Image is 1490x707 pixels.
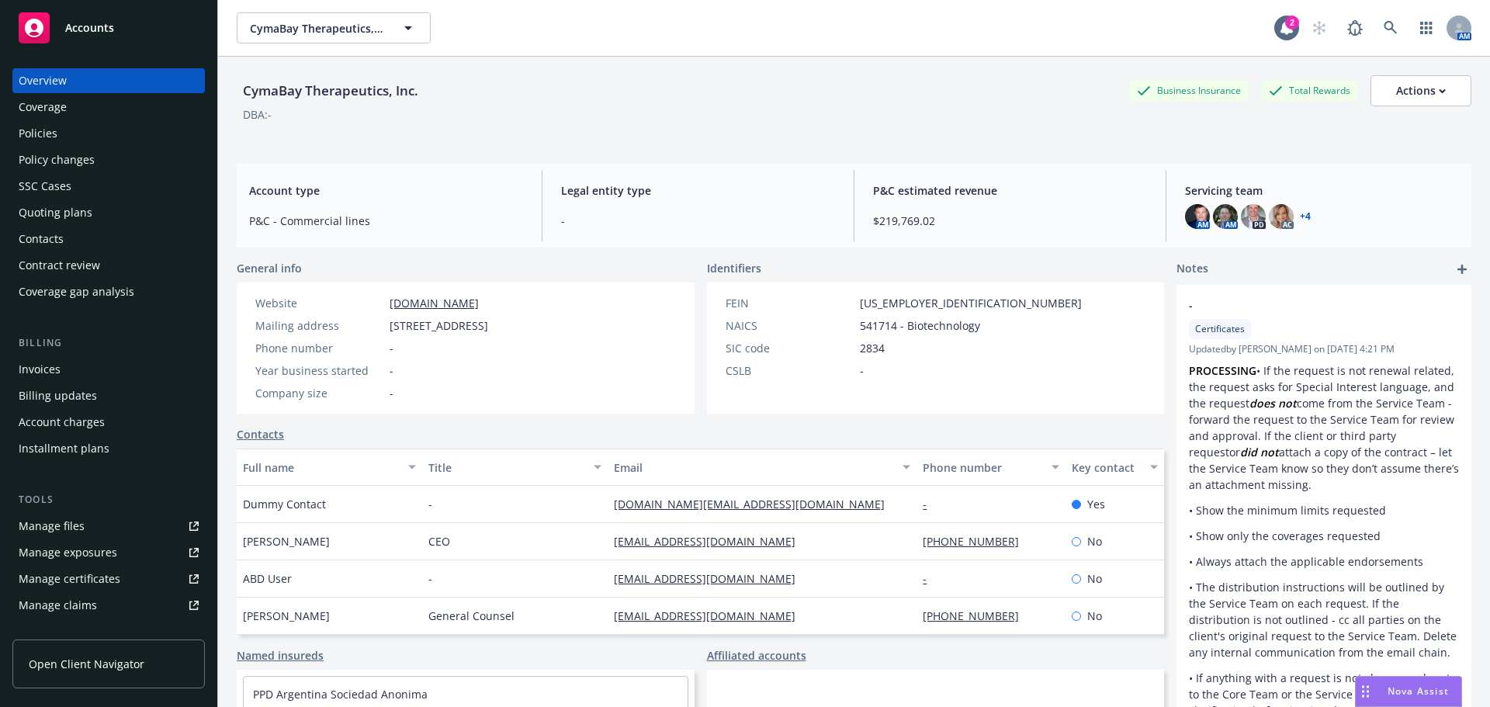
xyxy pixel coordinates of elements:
[243,459,399,476] div: Full name
[390,340,393,356] span: -
[253,687,428,702] a: PPD Argentina Sociedad Anonima
[1261,81,1358,100] div: Total Rewards
[923,608,1031,623] a: [PHONE_NUMBER]
[12,593,205,618] a: Manage claims
[1213,204,1238,229] img: photo
[726,340,854,356] div: SIC code
[12,174,205,199] a: SSC Cases
[1195,322,1245,336] span: Certificates
[614,608,808,623] a: [EMAIL_ADDRESS][DOMAIN_NAME]
[860,340,885,356] span: 2834
[923,497,939,511] a: -
[19,593,97,618] div: Manage claims
[19,357,61,382] div: Invoices
[19,253,100,278] div: Contract review
[19,619,92,644] div: Manage BORs
[1269,204,1294,229] img: photo
[1339,12,1370,43] a: Report a Bug
[255,295,383,311] div: Website
[1249,396,1297,411] em: does not
[1189,553,1459,570] p: • Always attach the applicable endorsements
[19,95,67,120] div: Coverage
[249,182,523,199] span: Account type
[561,213,835,229] span: -
[12,357,205,382] a: Invoices
[237,426,284,442] a: Contacts
[243,608,330,624] span: [PERSON_NAME]
[12,68,205,93] a: Overview
[12,540,205,565] a: Manage exposures
[1240,445,1279,459] em: did not
[249,213,523,229] span: P&C - Commercial lines
[1304,12,1335,43] a: Start snowing
[608,449,917,486] button: Email
[428,570,432,587] span: -
[19,68,67,93] div: Overview
[561,182,835,199] span: Legal entity type
[19,383,97,408] div: Billing updates
[390,385,393,401] span: -
[12,514,205,539] a: Manage files
[860,317,980,334] span: 541714 - Biotechnology
[428,533,450,549] span: CEO
[1300,212,1311,221] a: +4
[614,497,897,511] a: [DOMAIN_NAME][EMAIL_ADDRESS][DOMAIN_NAME]
[12,492,205,508] div: Tools
[860,295,1082,311] span: [US_EMPLOYER_IDENTIFICATION_NUMBER]
[19,279,134,304] div: Coverage gap analysis
[707,260,761,276] span: Identifiers
[614,534,808,549] a: [EMAIL_ADDRESS][DOMAIN_NAME]
[1453,260,1471,279] a: add
[19,436,109,461] div: Installment plans
[1356,677,1375,706] div: Drag to move
[614,459,893,476] div: Email
[12,121,205,146] a: Policies
[12,147,205,172] a: Policy changes
[1388,684,1449,698] span: Nova Assist
[19,567,120,591] div: Manage certificates
[428,496,432,512] span: -
[614,571,808,586] a: [EMAIL_ADDRESS][DOMAIN_NAME]
[237,12,431,43] button: CymaBay Therapeutics, Inc.
[1396,76,1446,106] div: Actions
[19,227,64,251] div: Contacts
[29,656,144,672] span: Open Client Navigator
[428,608,515,624] span: General Counsel
[917,449,1065,486] button: Phone number
[12,567,205,591] a: Manage certificates
[1176,260,1208,279] span: Notes
[12,200,205,225] a: Quoting plans
[1189,297,1419,314] span: -
[255,317,383,334] div: Mailing address
[860,362,864,379] span: -
[12,6,205,50] a: Accounts
[19,147,95,172] div: Policy changes
[237,260,302,276] span: General info
[12,227,205,251] a: Contacts
[707,647,806,664] a: Affiliated accounts
[12,619,205,644] a: Manage BORs
[12,383,205,408] a: Billing updates
[19,200,92,225] div: Quoting plans
[243,570,292,587] span: ABD User
[1189,362,1459,493] p: • If the request is not renewal related, the request asks for Special Interest language, and the ...
[422,449,608,486] button: Title
[390,317,488,334] span: [STREET_ADDRESS]
[1241,204,1266,229] img: photo
[19,174,71,199] div: SSC Cases
[1411,12,1442,43] a: Switch app
[1087,608,1102,624] span: No
[255,385,383,401] div: Company size
[255,340,383,356] div: Phone number
[65,22,114,34] span: Accounts
[1355,676,1462,707] button: Nova Assist
[12,253,205,278] a: Contract review
[873,213,1147,229] span: $219,769.02
[19,410,105,435] div: Account charges
[726,317,854,334] div: NAICS
[12,436,205,461] a: Installment plans
[1087,533,1102,549] span: No
[243,533,330,549] span: [PERSON_NAME]
[1189,502,1459,518] p: • Show the minimum limits requested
